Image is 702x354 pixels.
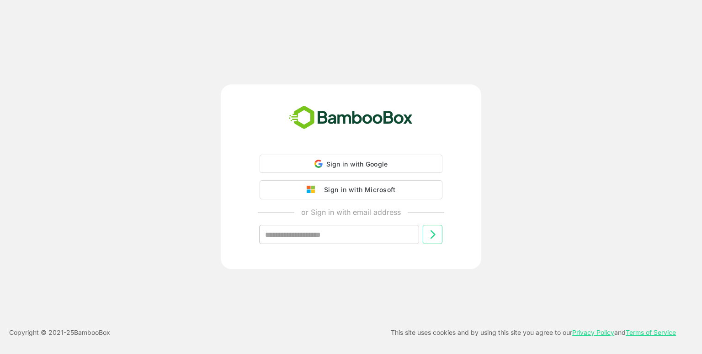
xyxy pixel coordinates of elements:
p: or Sign in with email address [301,207,401,218]
a: Privacy Policy [572,328,614,336]
p: This site uses cookies and by using this site you agree to our and [391,327,676,338]
img: bamboobox [284,103,418,133]
div: Sign in with Microsoft [319,184,395,196]
img: google [307,186,319,194]
span: Sign in with Google [326,160,388,168]
a: Terms of Service [626,328,676,336]
button: Sign in with Microsoft [260,180,442,199]
p: Copyright © 2021- 25 BambooBox [9,327,110,338]
div: Sign in with Google [260,155,442,173]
